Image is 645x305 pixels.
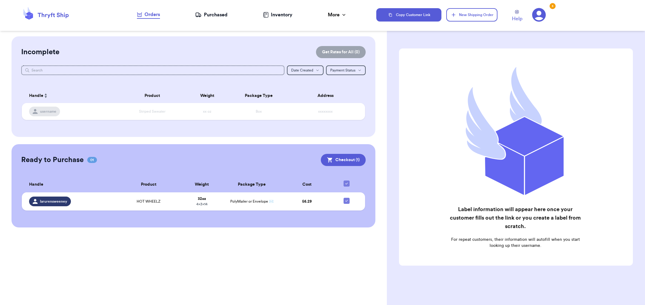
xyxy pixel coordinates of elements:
span: Date Created [291,68,313,72]
div: More [328,11,347,18]
button: Payment Status [326,65,366,75]
strong: 32 oz [198,197,206,201]
th: Weight [187,88,228,103]
th: Product [115,177,182,192]
span: xx oz [203,110,211,113]
a: Purchased [195,11,228,18]
span: Handle [29,181,43,188]
span: $ 6.29 [302,200,312,203]
th: Product [118,88,187,103]
h2: Incomplete [21,47,59,57]
input: Search [21,65,284,75]
th: Package Type [228,88,290,103]
a: Help [512,10,522,22]
th: Package Type [222,177,282,192]
span: Help [512,15,522,22]
button: Get Rates for All (0) [316,46,366,58]
span: username [40,109,56,114]
span: HOT WHEELZ [137,199,161,204]
th: Address [290,88,365,103]
span: xxxxxxxx [318,110,333,113]
span: PolyMailer or Envelope ✉️ [230,200,274,203]
span: larurensweeney [40,199,67,204]
span: Handle [29,93,43,99]
button: Copy Customer Link [376,8,442,22]
th: Weight [182,177,222,192]
button: Sort ascending [43,92,48,99]
p: For repeat customers, their information will autofill when you start looking up their username. [449,237,582,249]
button: Checkout (1) [321,154,366,166]
span: Payment Status [330,68,355,72]
h2: Ready to Purchase [21,155,84,165]
button: New Shipping Order [446,8,497,22]
button: Date Created [287,65,324,75]
a: 3 [532,8,546,22]
div: 3 [550,3,556,9]
th: Cost [282,177,332,192]
span: 01 [87,157,97,163]
span: Box [256,110,262,113]
span: 4 x 3 x 14 [196,202,208,206]
span: Striped Sweater [139,110,165,113]
h2: Label information will appear here once your customer fills out the link or you create a label fr... [449,205,582,230]
a: Orders [137,11,160,19]
div: Orders [137,11,160,18]
a: Inventory [263,11,292,18]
